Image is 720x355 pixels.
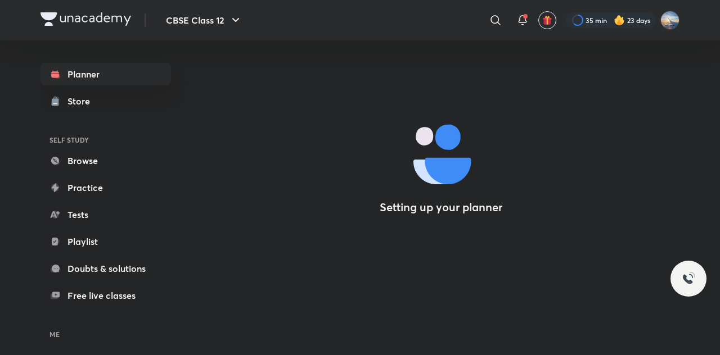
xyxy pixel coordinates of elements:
a: Doubts & solutions [40,257,171,280]
img: ttu [682,272,695,285]
a: Free live classes [40,284,171,307]
a: Practice [40,176,171,199]
a: Store [40,90,171,112]
div: Store [67,94,97,108]
h4: Setting up your planner [380,201,502,214]
a: Playlist [40,230,171,253]
a: Company Logo [40,12,131,29]
button: avatar [538,11,556,29]
h6: ME [40,325,171,344]
button: CBSE Class 12 [159,9,249,31]
img: Company Logo [40,12,131,26]
a: Tests [40,203,171,226]
img: streak [614,15,625,26]
img: avatar [542,15,552,25]
a: Browse [40,149,171,172]
img: Arihant kumar [660,11,679,30]
a: Planner [40,63,171,85]
h6: SELF STUDY [40,130,171,149]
